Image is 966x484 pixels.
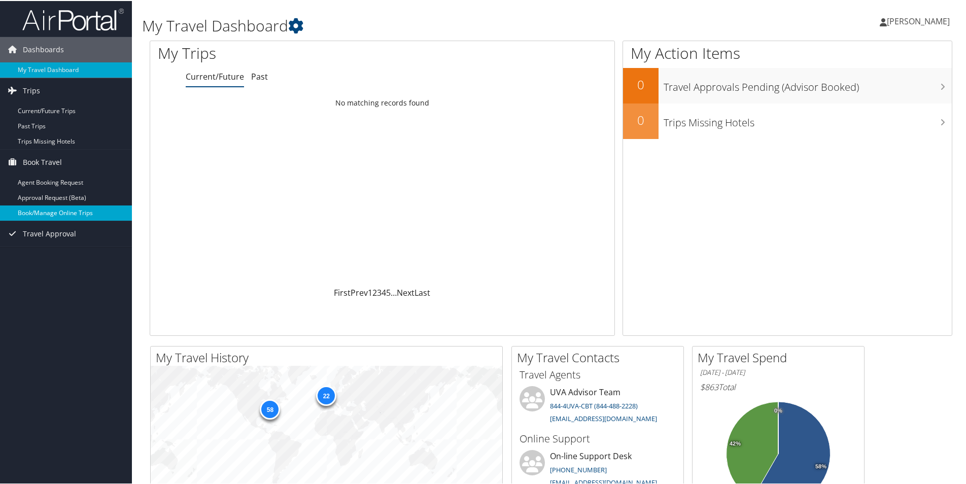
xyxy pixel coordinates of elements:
span: Travel Approval [23,220,76,246]
a: 0Travel Approvals Pending (Advisor Booked) [623,67,952,102]
a: 844-4UVA-CBT (844-488-2228) [550,400,638,409]
span: [PERSON_NAME] [887,15,950,26]
h2: 0 [623,75,659,92]
span: $863 [700,381,718,392]
h2: 0 [623,111,659,128]
h1: My Trips [158,42,413,63]
img: airportal-logo.png [22,7,124,30]
td: No matching records found [150,93,614,111]
a: Prev [351,286,368,297]
h6: [DATE] - [DATE] [700,367,856,376]
tspan: 0% [774,407,782,413]
span: … [391,286,397,297]
a: [EMAIL_ADDRESS][DOMAIN_NAME] [550,413,657,422]
h2: My Travel History [156,348,502,365]
a: 1 [368,286,372,297]
tspan: 42% [730,440,741,446]
h1: My Action Items [623,42,952,63]
h3: Online Support [520,431,676,445]
div: 22 [316,385,336,405]
a: 0Trips Missing Hotels [623,102,952,138]
a: 4 [382,286,386,297]
span: Trips [23,77,40,102]
h2: My Travel Contacts [517,348,683,365]
a: 5 [386,286,391,297]
a: 2 [372,286,377,297]
h3: Travel Agents [520,367,676,381]
li: UVA Advisor Team [514,385,681,427]
a: [PHONE_NUMBER] [550,464,607,473]
a: 3 [377,286,382,297]
h6: Total [700,381,856,392]
h2: My Travel Spend [698,348,864,365]
a: [PERSON_NAME] [880,5,960,36]
span: Dashboards [23,36,64,61]
div: 58 [260,398,280,419]
h1: My Travel Dashboard [142,14,687,36]
tspan: 58% [815,463,826,469]
a: Last [415,286,430,297]
h3: Trips Missing Hotels [664,110,952,129]
a: Current/Future [186,70,244,81]
h3: Travel Approvals Pending (Advisor Booked) [664,74,952,93]
a: Past [251,70,268,81]
span: Book Travel [23,149,62,174]
a: Next [397,286,415,297]
a: First [334,286,351,297]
